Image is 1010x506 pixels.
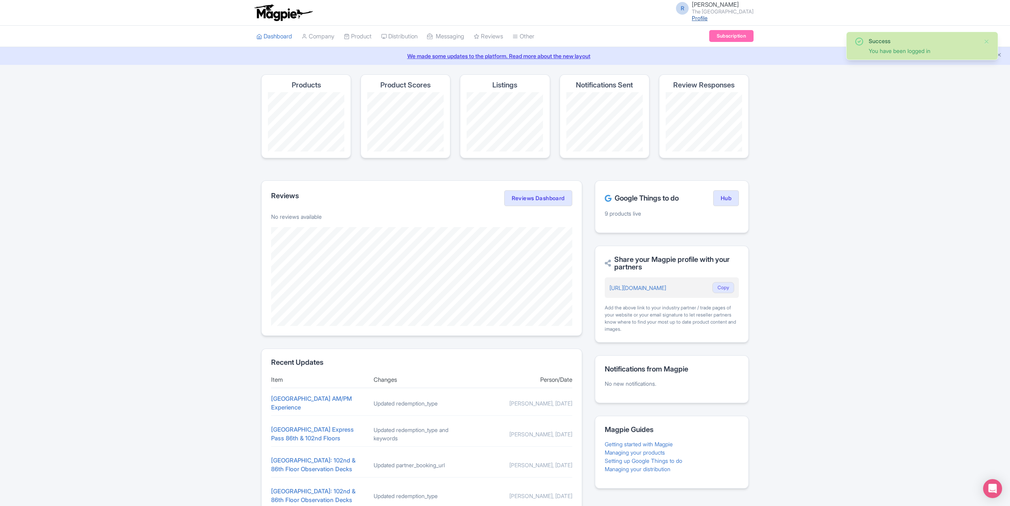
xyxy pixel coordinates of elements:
[271,457,355,473] a: [GEOGRAPHIC_DATA]: 102nd & 86th Floor Observation Decks
[271,358,572,366] h2: Recent Updates
[576,81,633,89] h4: Notifications Sent
[271,395,352,411] a: [GEOGRAPHIC_DATA] AM/PM Experience
[605,365,739,373] h2: Notifications from Magpie
[605,379,739,388] p: No new notifications.
[605,466,670,472] a: Managing your distribution
[380,81,431,89] h4: Product Scores
[605,256,739,271] h2: Share your Magpie profile with your partners
[605,457,682,464] a: Setting up Google Things to do
[605,449,665,456] a: Managing your products
[271,426,354,442] a: [GEOGRAPHIC_DATA] Express Pass 86th & 102nd Floors
[271,375,367,385] div: Item
[504,190,572,206] a: Reviews Dashboard
[605,209,739,218] p: 9 products live
[292,81,321,89] h4: Products
[673,81,735,89] h4: Review Responses
[344,26,372,47] a: Product
[676,2,689,15] span: R
[605,426,739,434] h2: Magpie Guides
[869,47,977,55] div: You have been logged in
[374,492,470,500] div: Updated redemption_type
[671,2,754,14] a: R [PERSON_NAME] The [GEOGRAPHIC_DATA]
[513,26,534,47] a: Other
[692,15,708,21] a: Profile
[605,441,673,447] a: Getting started with Magpie
[374,461,470,469] div: Updated partner_booking_url
[256,26,292,47] a: Dashboard
[996,51,1002,60] button: Close announcement
[374,426,470,442] div: Updated redemption_type and keywords
[252,4,314,21] img: logo-ab69f6fb50320c5b225c76a69d11143b.png
[983,37,990,46] button: Close
[427,26,464,47] a: Messaging
[5,52,1005,60] a: We made some updates to the platform. Read more about the new layout
[476,461,572,469] div: [PERSON_NAME], [DATE]
[692,1,739,8] span: [PERSON_NAME]
[476,430,572,438] div: [PERSON_NAME], [DATE]
[374,375,470,385] div: Changes
[381,26,418,47] a: Distribution
[374,399,470,407] div: Updated redemption_type
[476,399,572,407] div: [PERSON_NAME], [DATE]
[692,9,754,14] small: The [GEOGRAPHIC_DATA]
[605,304,739,333] div: Add the above link to your industry partner / trade pages of your website or your email signature...
[712,282,734,293] button: Copy
[709,30,754,42] a: Subscription
[605,194,679,202] h2: Google Things to do
[609,284,666,291] a: [URL][DOMAIN_NAME]
[476,492,572,500] div: [PERSON_NAME], [DATE]
[474,26,503,47] a: Reviews
[869,37,977,45] div: Success
[271,212,572,221] p: No reviews available
[983,479,1002,498] div: Open Intercom Messenger
[492,81,517,89] h4: Listings
[271,487,355,504] a: [GEOGRAPHIC_DATA]: 102nd & 86th Floor Observation Decks
[271,192,299,200] h2: Reviews
[302,26,334,47] a: Company
[713,190,739,206] a: Hub
[476,375,572,385] div: Person/Date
